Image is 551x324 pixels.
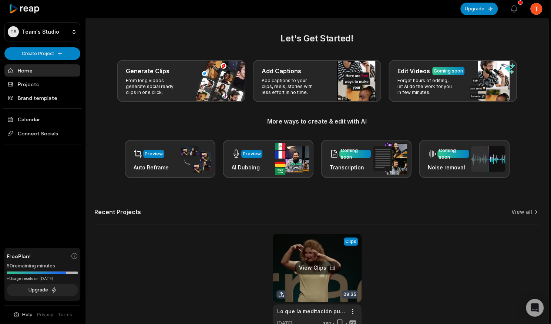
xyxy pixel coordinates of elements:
[37,311,53,318] a: Privacy
[177,145,211,173] img: auto_reframe.png
[94,117,540,126] h3: More ways to create & edit with AI
[232,163,262,171] h3: AI Dubbing
[134,163,169,171] h3: Auto Reframe
[526,299,544,317] div: Open Intercom Messenger
[428,163,469,171] h3: Noise removal
[439,147,467,161] div: Coming soon
[341,147,369,161] div: Coming soon
[22,28,59,35] p: Team's Studio
[275,143,309,175] img: ai_dubbing.png
[7,284,78,296] button: Upgrade
[262,67,301,75] h3: Add Captions
[243,151,261,157] div: Preview
[330,163,371,171] h3: Transcription
[7,276,78,281] div: *Usage resets on [DATE]
[460,3,498,15] button: Upgrade
[58,311,72,318] a: Terms
[4,113,80,125] a: Calendar
[8,26,19,37] div: TS
[126,67,169,75] h3: Generate Clips
[262,78,319,95] p: Add captions to your clips, reels, stories with less effort in no time.
[4,47,80,60] button: Create Project
[397,67,430,75] h3: Edit Videos
[126,78,183,95] p: From long videos generate social ready clips in one click.
[277,307,345,315] a: Lo que la meditación puede hacer por tu cerebro _ [PERSON_NAME] _ TEDxTarragona (1)
[22,311,33,318] span: Help
[145,151,163,157] div: Preview
[4,127,80,140] span: Connect Socials
[4,92,80,104] a: Brand template
[7,252,31,260] span: Free Plan!
[13,311,33,318] button: Help
[7,262,78,270] div: 50 remaining minutes
[511,208,532,216] a: View all
[4,78,80,90] a: Projects
[4,64,80,77] a: Home
[373,143,407,175] img: transcription.png
[471,146,505,172] img: noise_removal.png
[397,78,455,95] p: Forget hours of editing, let AI do the work for you in few minutes.
[434,68,463,74] div: Coming soon
[94,32,540,45] h2: Let's Get Started!
[94,208,141,216] h2: Recent Projects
